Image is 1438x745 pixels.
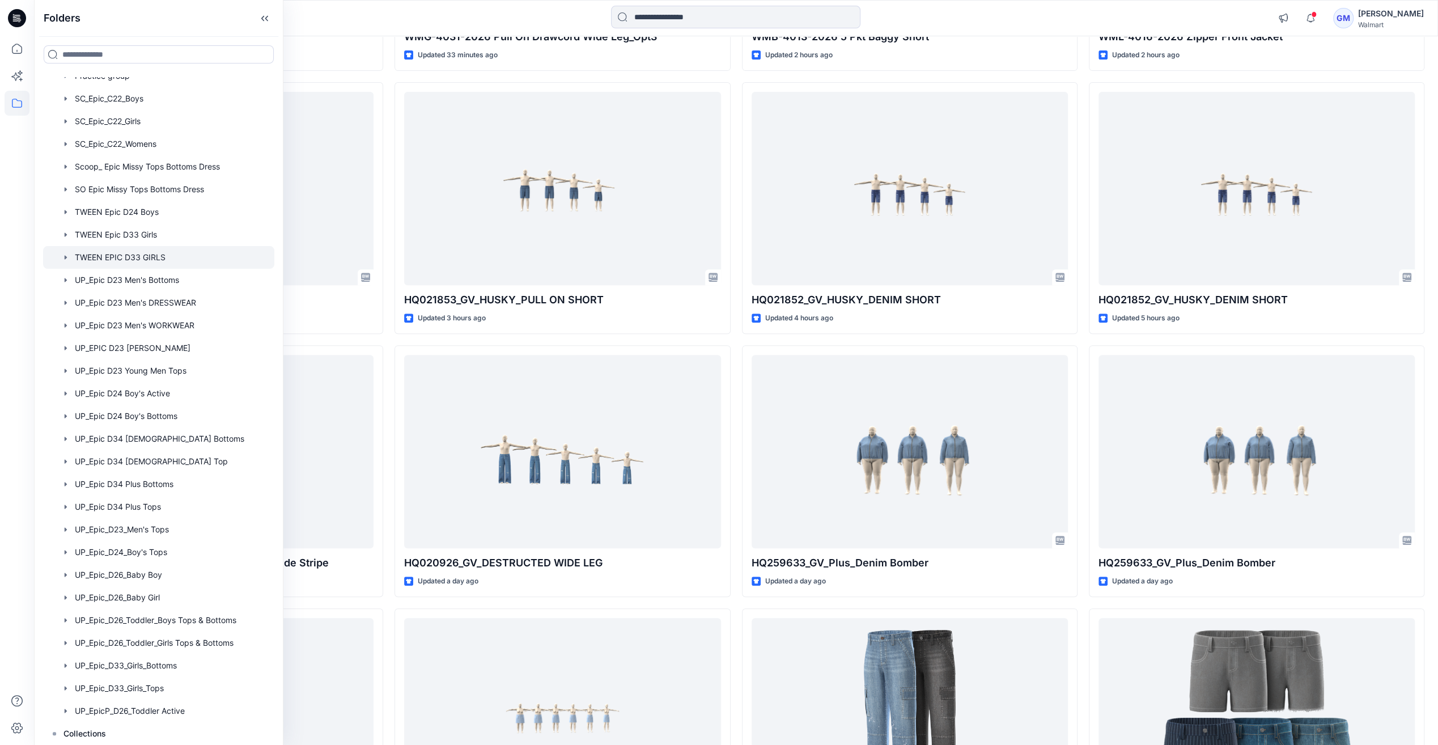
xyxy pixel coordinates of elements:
p: Updated 2 hours ago [1112,49,1180,61]
p: HQ021852_GV_HUSKY_DENIM SHORT [752,292,1068,308]
p: HQ021853_GV_HUSKY_PULL ON SHORT [404,292,720,308]
div: [PERSON_NAME] [1358,7,1424,20]
p: WMG-4031-2026 Pull On Drawcord Wide Leg_Opt3 [404,29,720,45]
p: HQ259633_GV_Plus_Denim Bomber [1098,555,1415,571]
a: HQ021852_GV_HUSKY_DENIM SHORT [1098,92,1415,285]
p: Updated 33 minutes ago [418,49,498,61]
div: GM [1333,8,1354,28]
p: HQ021852_GV_HUSKY_DENIM SHORT [1098,292,1415,308]
a: HQ021853_GV_HUSKY_PULL ON SHORT [404,92,720,285]
p: HQ259633_GV_Plus_Denim Bomber [752,555,1068,571]
p: Updated a day ago [418,575,478,587]
a: HQ259633_GV_Plus_Denim Bomber [752,355,1068,548]
p: WMB-4013-2026 5 Pkt Baggy Short [752,29,1068,45]
a: HQ021852_GV_HUSKY_DENIM SHORT [752,92,1068,285]
a: HQ020926_GV_DESTRUCTED WIDE LEG [404,355,720,548]
p: Updated a day ago [1112,575,1173,587]
p: Updated 5 hours ago [1112,312,1180,324]
p: Updated a day ago [765,575,826,587]
p: Updated 3 hours ago [418,312,486,324]
a: HQ259633_GV_Plus_Denim Bomber [1098,355,1415,548]
div: Walmart [1358,20,1424,29]
p: Updated 4 hours ago [765,312,833,324]
p: Collections [63,727,106,740]
p: Updated 2 hours ago [765,49,833,61]
p: HQ020926_GV_DESTRUCTED WIDE LEG [404,555,720,571]
p: WML-4016-2026 Zipper Front Jacket [1098,29,1415,45]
